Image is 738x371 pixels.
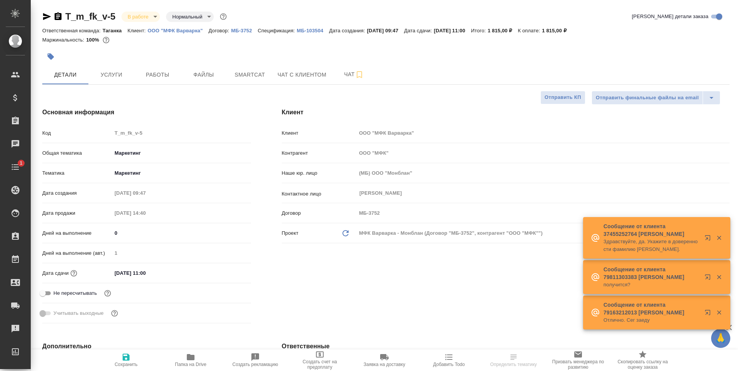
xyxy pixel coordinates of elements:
button: Скопировать ссылку [53,12,63,21]
div: Маркетинг [112,147,251,160]
p: 100% [86,37,101,43]
svg: Подписаться [355,70,364,79]
span: Файлы [185,70,222,80]
p: Таганка [103,28,128,33]
a: 1 [2,157,29,177]
p: Отлично. Сег заеду [603,316,700,324]
button: Закрыть [711,234,727,241]
p: [DATE] 09:47 [367,28,404,33]
p: Дата продажи [42,209,112,217]
p: Контактное лицо [282,190,356,198]
div: Маркетинг [112,167,251,180]
h4: Дополнительно [42,342,251,351]
button: В работе [125,13,151,20]
button: Доп статусы указывают на важность/срочность заказа [218,12,228,22]
p: К оплате: [518,28,542,33]
span: 1 [15,159,27,167]
button: Отправить КП [540,91,585,104]
p: Тематика [42,169,112,177]
button: Сохранить [94,349,158,371]
span: Заявка на доставку [364,362,405,367]
button: Включи, если не хочешь, чтобы указанная дата сдачи изменилась после переставления заказа в 'Подтв... [103,288,113,298]
input: Пустое поле [112,207,179,219]
p: Сообщение от клиента 79811303383 [PERSON_NAME] [603,266,700,281]
a: ООО "МФК Варварка" [148,27,209,33]
p: Общая тематика [42,149,112,157]
p: Дата сдачи [42,269,69,277]
a: МБ-103504 [297,27,329,33]
span: Отправить КП [545,93,581,102]
p: Дата создания: [329,28,367,33]
p: МБ-3752 [231,28,258,33]
button: Выбери, если сб и вс нужно считать рабочими днями для выполнения заказа. [110,308,120,318]
input: Пустое поле [356,127,730,139]
p: Дней на выполнение (авт.) [42,249,112,257]
button: Отправить финальные файлы на email [592,91,703,105]
p: Контрагент [282,149,356,157]
span: Услуги [93,70,130,80]
input: Пустое поле [112,127,251,139]
span: [PERSON_NAME] детали заказа [632,13,708,20]
span: Smartcat [231,70,268,80]
span: Создать рекламацию [233,362,278,367]
button: Закрыть [711,309,727,316]
button: Заявка на доставку [352,349,417,371]
button: Добавить Todo [417,349,481,371]
p: Код [42,129,112,137]
button: Закрыть [711,274,727,281]
span: Папка на Drive [175,362,206,367]
input: Пустое поле [112,187,179,199]
input: Пустое поле [356,147,730,159]
h4: Основная информация [42,108,251,117]
span: Отправить финальные файлы на email [596,94,699,102]
p: Маржинальность: [42,37,86,43]
div: В работе [121,12,160,22]
a: T_m_fk_v-5 [65,11,115,22]
button: Определить тематику [481,349,546,371]
button: Призвать менеджера по развитию [546,349,610,371]
p: Сообщение от клиента 37455252764 [PERSON_NAME] [603,222,700,238]
p: Дата сдачи: [404,28,434,33]
p: ООО "МФК Варварка" [148,28,209,33]
span: Не пересчитывать [53,289,97,297]
a: МБ-3752 [231,27,258,33]
button: Скопировать ссылку для ЯМессенджера [42,12,52,21]
span: Детали [47,70,84,80]
input: Пустое поле [112,247,251,259]
p: Сообщение от клиента 79163212013 [PERSON_NAME] [603,301,700,316]
p: МБ-103504 [297,28,329,33]
input: Пустое поле [356,167,730,179]
p: Договор [282,209,356,217]
p: Проект [282,229,299,237]
p: Наше юр. лицо [282,169,356,177]
h4: Клиент [282,108,730,117]
span: Сохранить [115,362,138,367]
p: Договор: [209,28,231,33]
span: Определить тематику [490,362,537,367]
button: Добавить тэг [42,48,59,65]
button: Открыть в новой вкладке [700,305,718,323]
p: 1 815,00 ₽ [542,28,572,33]
button: Создать рекламацию [223,349,288,371]
button: Нормальный [170,13,204,20]
button: Создать счет на предоплату [288,349,352,371]
div: МФК Варварка - Монблан (Договор "МБ-3752", контрагент "ООО "МФК"") [356,227,730,240]
span: Создать счет на предоплату [292,359,347,370]
div: split button [592,91,720,105]
input: Пустое поле [356,207,730,219]
p: Клиент [282,129,356,137]
p: [DATE] 11:00 [434,28,471,33]
p: 1 815,00 ₽ [488,28,518,33]
button: Папка на Drive [158,349,223,371]
input: ✎ Введи что-нибудь [112,227,251,239]
span: Учитывать выходные [53,309,104,317]
p: Здравствуйте, да. Укажите в доверенности фамилию [PERSON_NAME]. [603,238,700,253]
span: Добавить Todo [433,362,465,367]
div: В работе [166,12,214,22]
span: Работы [139,70,176,80]
p: получится? [603,281,700,289]
p: Клиент: [128,28,148,33]
button: Открыть в новой вкладке [700,230,718,249]
p: Итого: [471,28,487,33]
p: Спецификация: [258,28,297,33]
